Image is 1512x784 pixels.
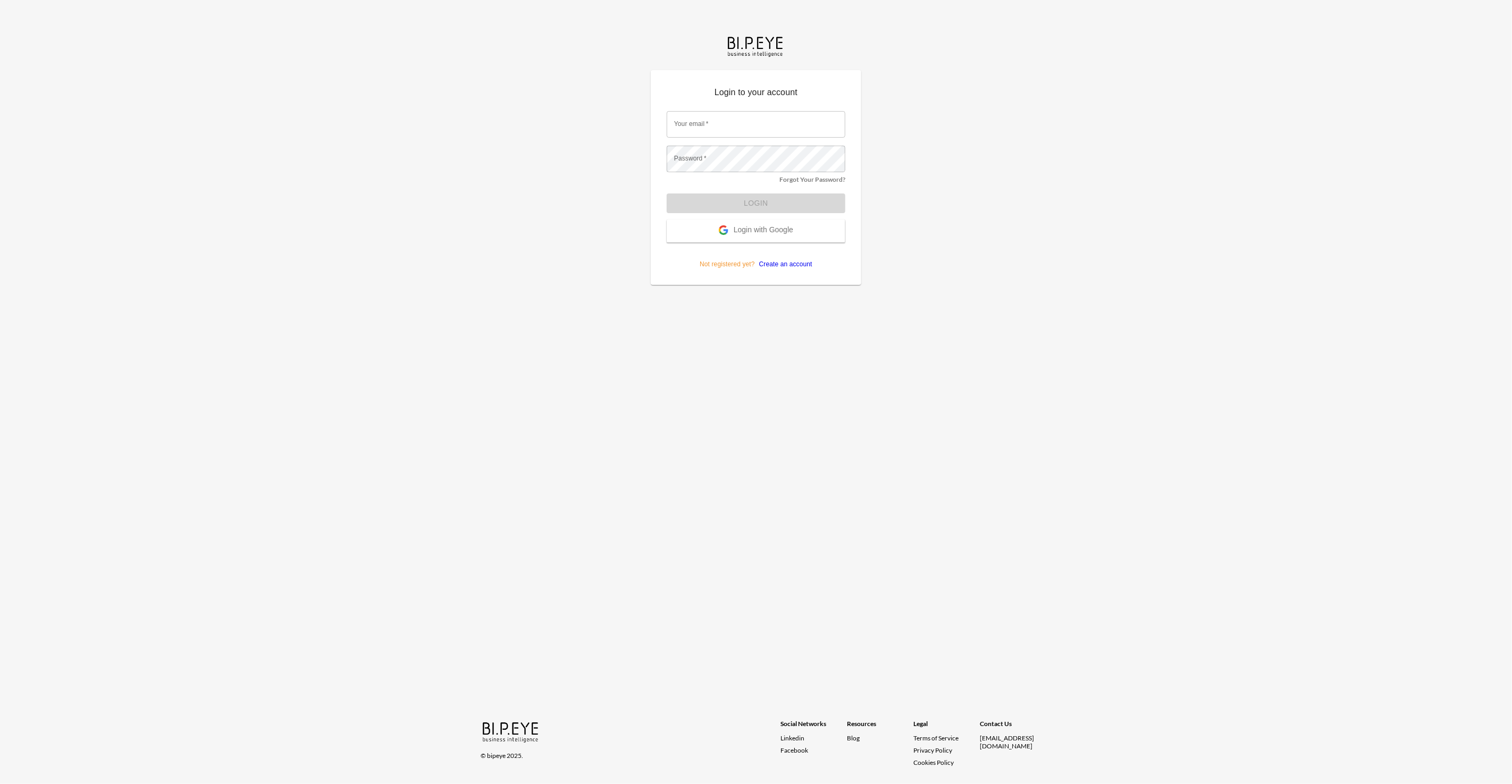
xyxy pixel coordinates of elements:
[667,242,845,269] p: Not registered yet?
[667,220,845,242] button: Login with Google
[481,720,542,744] img: bipeye-logo
[780,734,847,742] a: Linkedin
[734,225,793,236] span: Login with Google
[980,720,1046,734] div: Contact Us
[980,734,1046,750] div: [EMAIL_ADDRESS][DOMAIN_NAME]
[780,734,804,742] span: Linkedin
[779,175,845,183] a: Forgot Your Password?
[847,720,913,734] div: Resources
[780,746,808,754] span: Facebook
[780,746,847,754] a: Facebook
[847,734,860,742] a: Blog
[913,746,952,754] a: Privacy Policy
[667,86,845,103] p: Login to your account
[913,758,954,766] a: Cookies Policy
[726,34,786,58] img: bipeye-logo
[755,260,812,268] a: Create an account
[913,720,980,734] div: Legal
[780,720,847,734] div: Social Networks
[913,734,976,742] a: Terms of Service
[481,745,766,760] div: © bipeye 2025.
